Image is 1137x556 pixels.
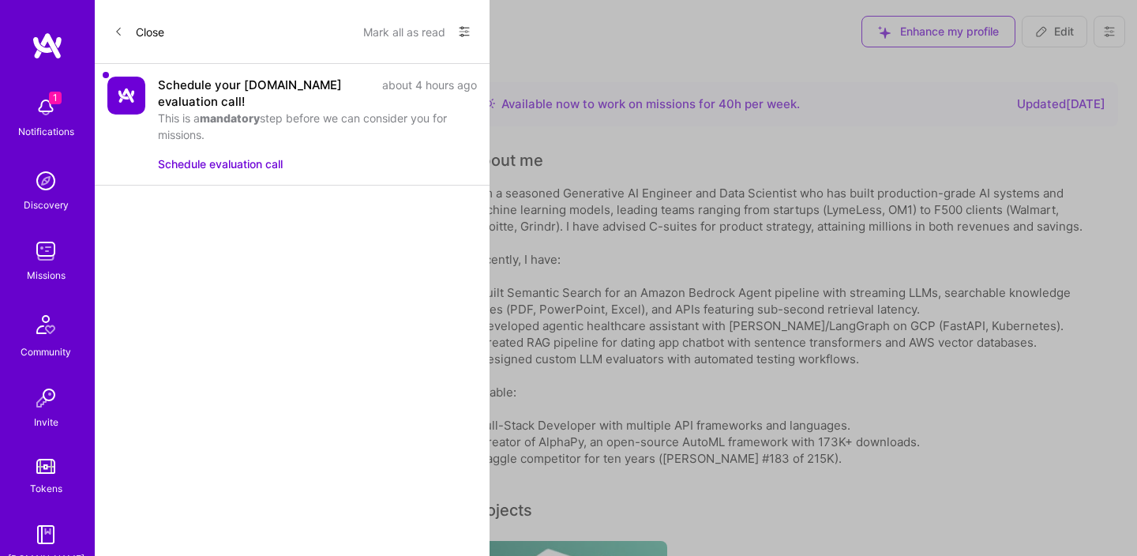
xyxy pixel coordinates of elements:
div: Schedule your [DOMAIN_NAME] evaluation call! [158,77,373,110]
div: Invite [34,414,58,430]
img: Community [27,306,65,344]
button: Mark all as read [363,19,445,44]
div: Tokens [30,480,62,497]
button: Schedule evaluation call [158,156,283,172]
button: Close [114,19,164,44]
div: about 4 hours ago [382,77,477,110]
div: Community [21,344,71,360]
img: guide book [30,519,62,550]
img: Company Logo [107,77,145,115]
div: Missions [27,267,66,284]
img: Invite [30,382,62,414]
div: This is a step before we can consider you for missions. [158,110,477,143]
div: Discovery [24,197,69,213]
img: teamwork [30,235,62,267]
img: discovery [30,165,62,197]
img: tokens [36,459,55,474]
b: mandatory [200,111,260,125]
img: logo [32,32,63,60]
